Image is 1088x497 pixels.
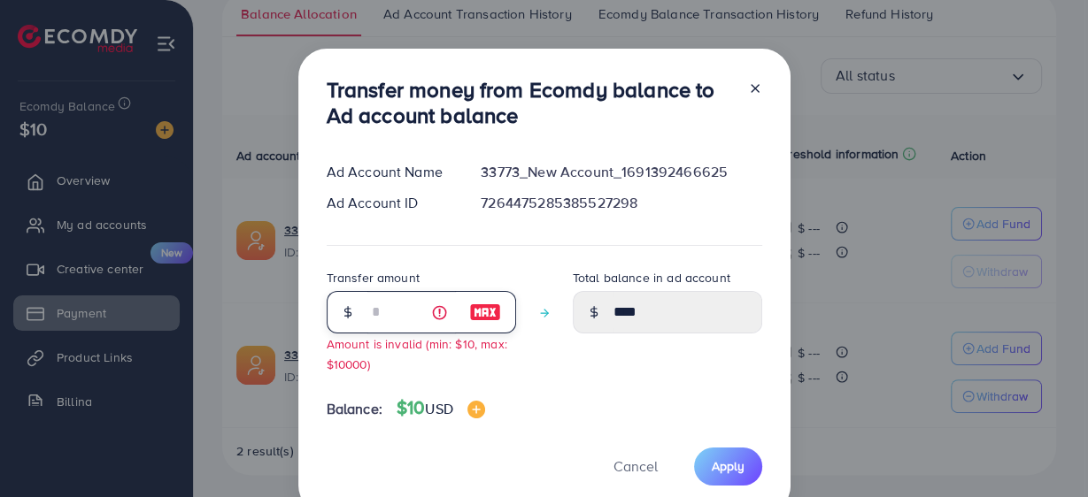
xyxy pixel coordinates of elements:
[467,193,775,213] div: 7264475285385527298
[613,456,658,476] span: Cancel
[425,399,452,418] span: USD
[313,193,467,213] div: Ad Account ID
[327,335,507,372] small: Amount is invalid (min: $10, max: $10000)
[573,269,730,287] label: Total balance in ad account
[327,399,382,419] span: Balance:
[712,457,745,475] span: Apply
[467,401,485,418] img: image
[327,77,734,128] h3: Transfer money from Ecomdy balance to Ad account balance
[1013,417,1075,484] iframe: Chat
[313,162,467,182] div: Ad Account Name
[694,447,762,486] button: Apply
[591,447,680,486] button: Cancel
[327,269,420,287] label: Transfer amount
[469,302,501,323] img: image
[467,162,775,182] div: 33773_New Account_1691392466625
[397,397,485,419] h4: $10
